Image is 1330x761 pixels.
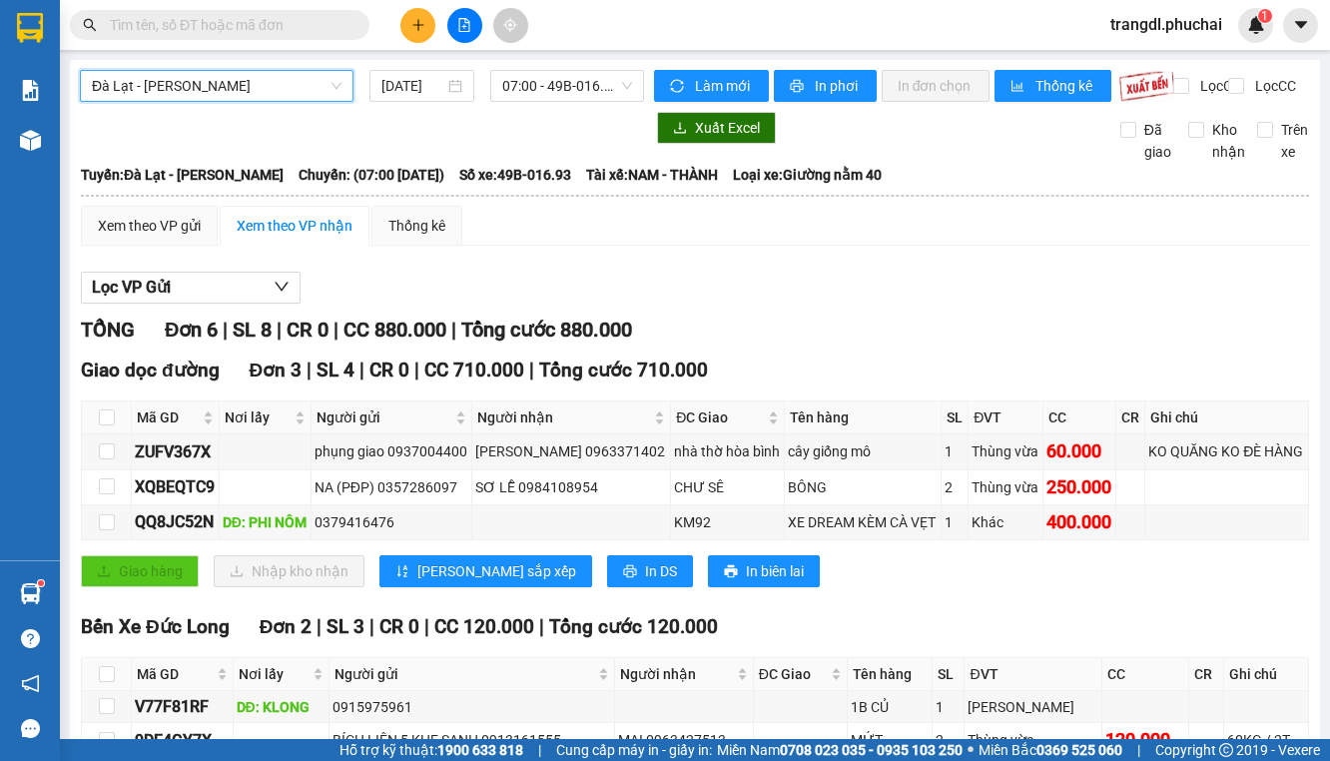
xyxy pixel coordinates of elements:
[1261,9,1268,23] span: 1
[1116,401,1145,434] th: CR
[135,694,230,719] div: V77F81RF
[969,401,1043,434] th: ĐVT
[972,511,1039,533] div: Khác
[98,215,201,237] div: Xem theo VP gửi
[1036,742,1122,758] strong: 0369 525 060
[539,359,708,381] span: Tổng cước 710.000
[381,75,444,97] input: 12/09/2025
[233,318,272,342] span: SL 8
[1046,508,1112,536] div: 400.000
[237,215,352,237] div: Xem theo VP nhận
[237,696,327,718] div: DĐ: KLONG
[132,691,234,723] td: V77F81RF
[972,440,1039,462] div: Thùng vừa
[1043,401,1116,434] th: CC
[933,658,966,691] th: SL
[995,70,1111,102] button: bar-chartThống kê
[477,406,650,428] span: Người nhận
[645,560,677,582] span: In DS
[1102,658,1189,691] th: CC
[223,511,308,533] div: DĐ: PHI NÔM
[493,8,528,43] button: aim
[369,359,409,381] span: CR 0
[307,359,312,381] span: |
[945,511,965,533] div: 1
[287,318,329,342] span: CR 0
[1137,739,1140,761] span: |
[1105,726,1185,754] div: 120.000
[539,615,544,638] span: |
[424,615,429,638] span: |
[315,440,469,462] div: phụng giao 0937004400
[299,164,444,186] span: Chuyến: (07:00 [DATE])
[165,318,218,342] span: Đơn 6
[1247,75,1299,97] span: Lọc CC
[674,476,781,498] div: CHƯ SÊ
[586,164,718,186] span: Tài xế: NAM - THÀNH
[81,167,284,183] b: Tuyến: Đà Lạt - [PERSON_NAME]
[379,615,419,638] span: CR 0
[359,359,364,381] span: |
[20,130,41,151] img: warehouse-icon
[1148,440,1305,462] div: KO QUĂNG KO ĐÈ HÀNG
[657,112,776,144] button: downloadXuất Excel
[785,401,942,434] th: Tên hàng
[774,70,877,102] button: printerIn phơi
[965,658,1102,691] th: ĐVT
[411,18,425,32] span: plus
[717,739,963,761] span: Miền Nam
[620,663,733,685] span: Người nhận
[110,14,345,36] input: Tìm tên, số ĐT hoặc mã đơn
[379,555,592,587] button: sort-ascending[PERSON_NAME] sắp xếp
[317,359,354,381] span: SL 4
[670,79,687,95] span: sync
[459,164,571,186] span: Số xe: 49B-016.93
[942,401,969,434] th: SL
[607,555,693,587] button: printerIn DS
[424,359,524,381] span: CC 710.000
[332,729,610,751] div: BÍCH LIÊN 5 KHE SANH 0913161555
[556,739,712,761] span: Cung cấp máy in - giấy in:
[135,728,230,753] div: 9DE4GY7X
[92,71,341,101] span: Đà Lạt - Gia Lai
[724,564,738,580] span: printer
[277,318,282,342] span: |
[21,719,40,738] span: message
[417,560,576,582] span: [PERSON_NAME] sắp xếp
[1035,75,1095,97] span: Thống kê
[81,555,199,587] button: uploadGiao hàng
[135,439,216,464] div: ZUFV367X
[851,696,929,718] div: 1B CỦ
[979,739,1122,761] span: Miền Bắc
[38,580,44,586] sup: 1
[92,275,171,300] span: Lọc VP Gửi
[1292,16,1310,34] span: caret-down
[1224,658,1309,691] th: Ghi chú
[414,359,419,381] span: |
[502,71,631,101] span: 07:00 - 49B-016.93
[343,318,446,342] span: CC 880.000
[746,560,804,582] span: In biên lai
[475,476,667,498] div: SƠ LỄ 0984108954
[317,615,322,638] span: |
[1189,658,1224,691] th: CR
[475,440,667,462] div: [PERSON_NAME] 0963371402
[21,629,40,648] span: question-circle
[135,474,216,499] div: XQBEQTC9
[1046,437,1112,465] div: 60.000
[1192,75,1244,97] span: Lọc CR
[733,164,882,186] span: Loại xe: Giường nằm 40
[549,615,718,638] span: Tổng cước 120.000
[334,663,593,685] span: Người gửi
[529,359,534,381] span: |
[674,440,781,462] div: nhà thờ hòa bình
[968,696,1098,718] div: [PERSON_NAME]
[1219,743,1233,757] span: copyright
[538,739,541,761] span: |
[673,121,687,137] span: download
[260,615,313,638] span: Đơn 2
[945,476,965,498] div: 2
[815,75,861,97] span: In phơi
[674,511,781,533] div: KM92
[81,272,301,304] button: Lọc VP Gửi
